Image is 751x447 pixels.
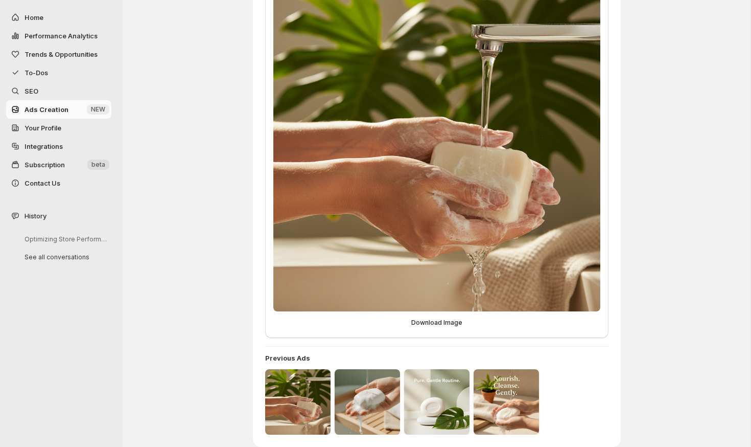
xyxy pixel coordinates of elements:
button: Contact Us [6,174,111,192]
button: To-Dos [6,63,111,82]
button: Home [6,8,111,27]
span: SEO [25,87,38,95]
span: To-Dos [25,69,48,77]
button: Download Image [405,316,468,330]
span: Trends & Opportunities [25,50,98,58]
button: Optimizing Store Performance Analysis Steps [16,231,113,247]
a: Integrations [6,137,111,155]
button: Ads Creation [6,100,111,119]
span: Integrations [25,142,63,150]
span: Ads Creation [25,105,68,114]
span: Contact Us [25,179,60,187]
span: Your Profile [25,124,61,132]
img: previous ad [474,369,539,435]
span: History [25,211,46,221]
a: Your Profile [6,119,111,137]
span: Performance Analytics [25,32,98,40]
span: Download Image [411,319,462,327]
img: previous ad [335,369,400,435]
h4: Previous Ads [265,353,608,363]
span: Home [25,13,43,21]
a: SEO [6,82,111,100]
span: Subscription [25,161,65,169]
button: Trends & Opportunities [6,45,111,63]
span: NEW [91,105,105,114]
button: Subscription [6,155,111,174]
span: beta [91,161,105,169]
img: previous ad [404,369,470,435]
img: previous ad [265,369,331,435]
button: Performance Analytics [6,27,111,45]
button: See all conversations [16,249,113,265]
